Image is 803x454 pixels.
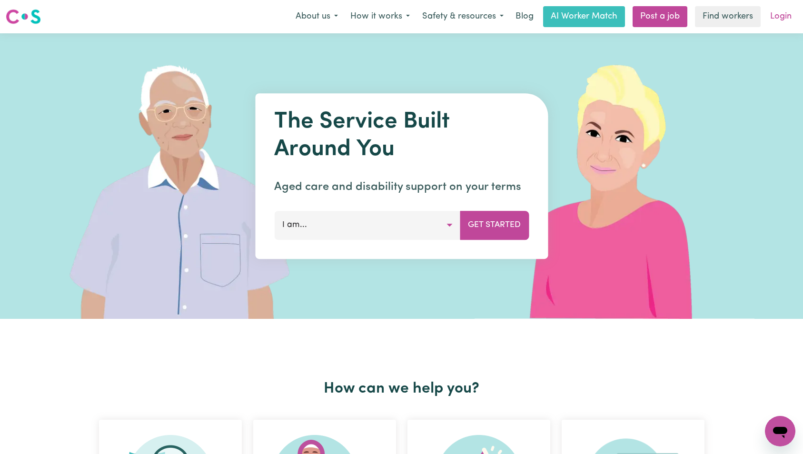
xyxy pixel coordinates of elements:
button: About us [289,7,344,27]
a: Careseekers logo [6,6,41,28]
button: How it works [344,7,416,27]
a: Blog [510,6,539,27]
a: AI Worker Match [543,6,625,27]
img: Careseekers logo [6,8,41,25]
iframe: Button to launch messaging window [765,416,795,446]
a: Login [764,6,797,27]
a: Post a job [633,6,687,27]
h2: How can we help you? [93,380,710,398]
p: Aged care and disability support on your terms [274,178,529,196]
button: Get Started [460,211,529,239]
h1: The Service Built Around You [274,109,529,163]
button: Safety & resources [416,7,510,27]
button: I am... [274,211,460,239]
a: Find workers [695,6,761,27]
